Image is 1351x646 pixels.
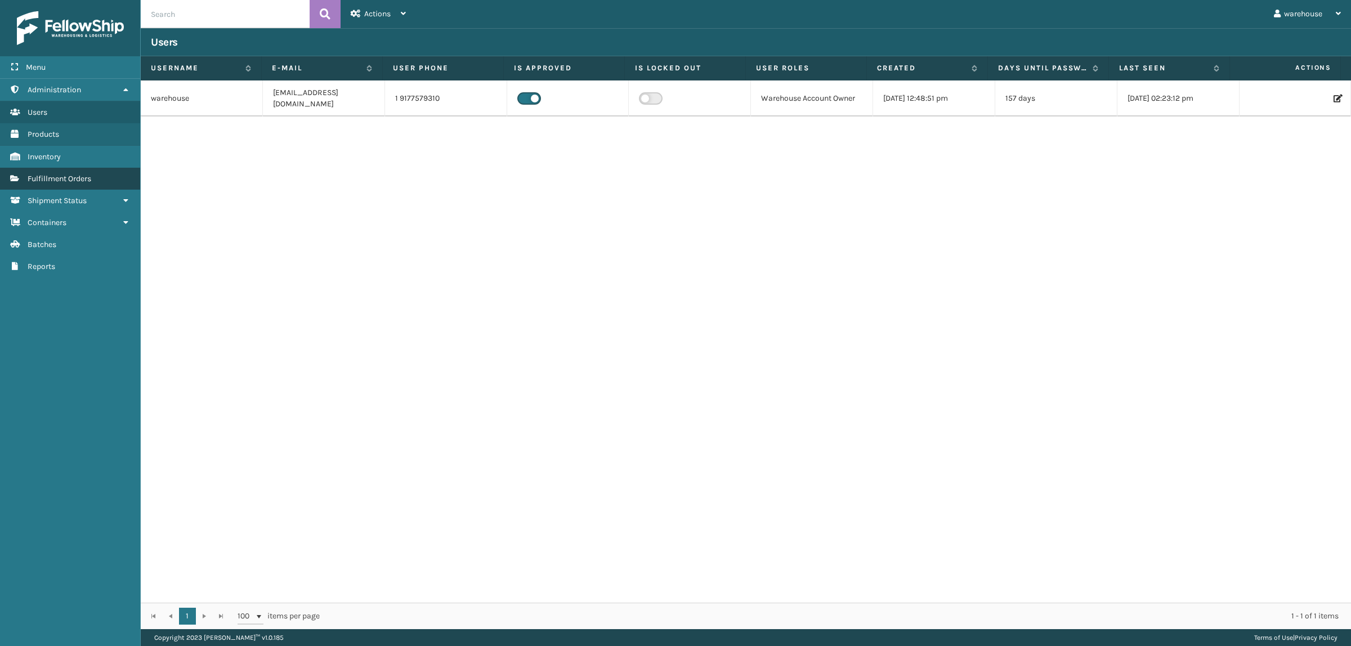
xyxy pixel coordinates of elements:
label: User phone [393,63,493,73]
label: Days until password expires [998,63,1087,73]
span: Users [28,107,47,117]
span: 100 [238,611,254,622]
span: Menu [26,62,46,72]
span: Products [28,129,59,139]
td: [EMAIL_ADDRESS][DOMAIN_NAME] [263,80,385,116]
span: Inventory [28,152,61,161]
div: | [1254,629,1337,646]
td: 157 days [995,80,1117,116]
td: Warehouse Account Owner [751,80,873,116]
a: Privacy Policy [1295,634,1337,641]
p: Copyright 2023 [PERSON_NAME]™ v 1.0.185 [154,629,284,646]
i: Edit [1334,95,1340,102]
td: [DATE] 12:48:51 pm [873,80,995,116]
label: Is Approved [514,63,614,73]
td: [DATE] 02:23:12 pm [1117,80,1240,116]
span: items per page [238,608,320,625]
label: Username [151,63,240,73]
label: Last Seen [1119,63,1208,73]
a: Terms of Use [1254,634,1293,641]
label: E-mail [272,63,361,73]
span: Reports [28,262,55,271]
img: logo [17,11,124,45]
span: Shipment Status [28,196,87,205]
td: warehouse [141,80,263,116]
label: User Roles [756,63,856,73]
label: Created [877,63,966,73]
td: 1 9177579310 [385,80,507,116]
span: Containers [28,218,66,227]
a: 1 [179,608,196,625]
span: Batches [28,240,56,249]
label: Is Locked Out [635,63,735,73]
h3: Users [151,35,178,49]
span: Actions [1233,59,1338,77]
span: Actions [364,9,391,19]
span: Fulfillment Orders [28,174,91,183]
span: Administration [28,85,81,95]
div: 1 - 1 of 1 items [335,611,1339,622]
